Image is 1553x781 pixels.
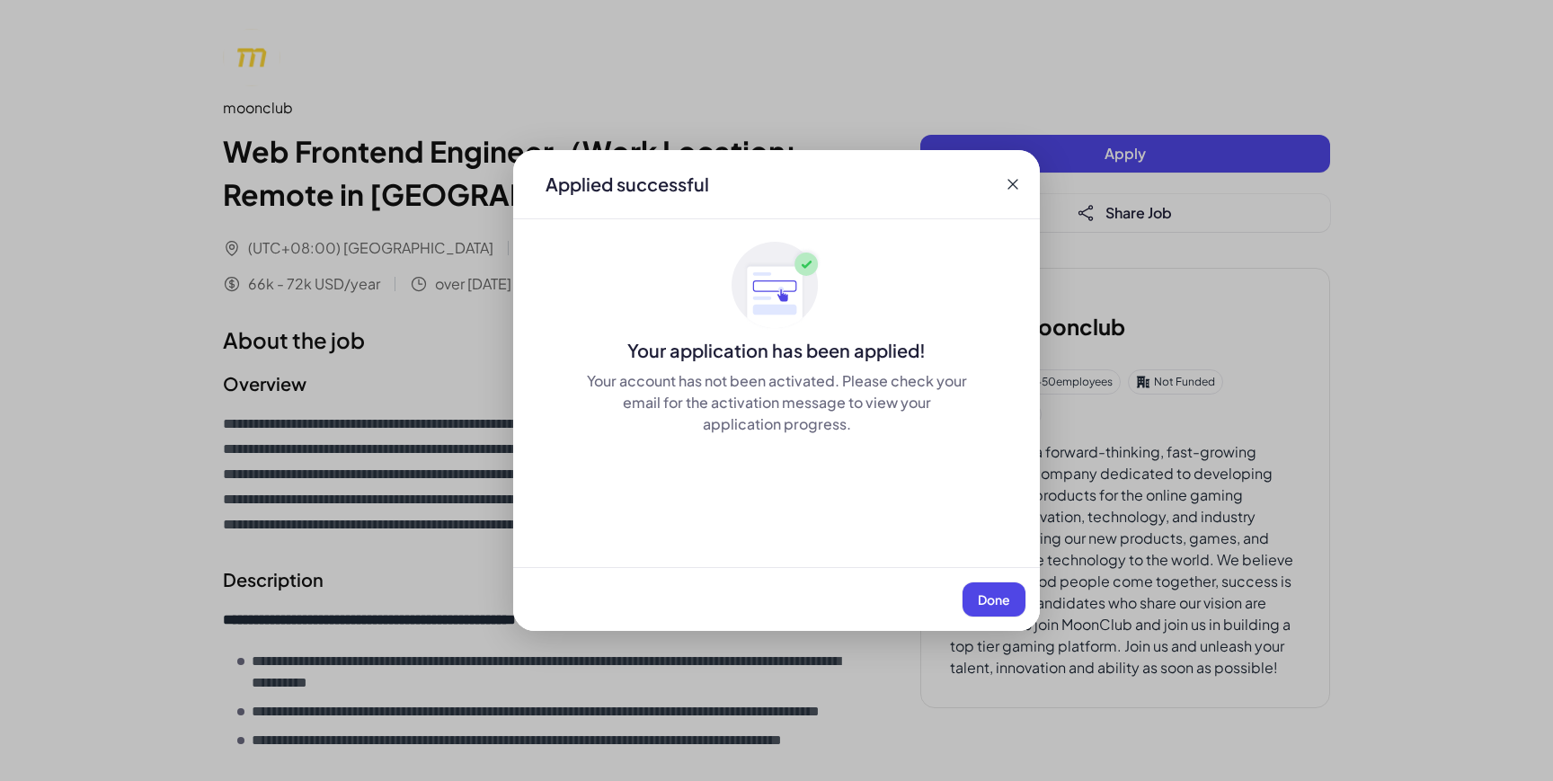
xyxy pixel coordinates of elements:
span: Done [978,591,1010,608]
div: Your application has been applied! [513,338,1040,363]
img: ApplyedMaskGroup3.svg [732,241,821,331]
div: Your account has not been activated. Please check your email for the activation message to view y... [585,370,968,435]
div: Applied successful [546,172,709,197]
button: Done [963,582,1025,617]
